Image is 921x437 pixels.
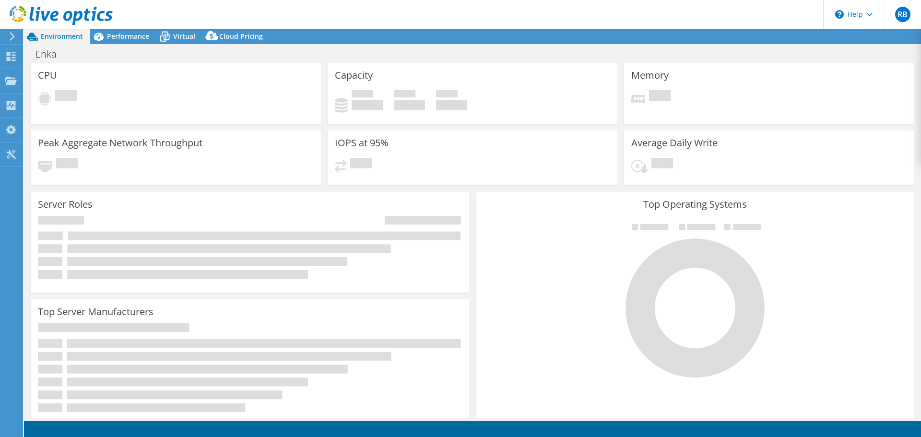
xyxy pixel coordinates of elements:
span: Performance [107,32,149,41]
h3: Top Operating Systems [483,199,907,210]
span: Pending [56,158,78,171]
span: Total [436,90,458,100]
h1: Enka [31,49,71,59]
span: Cloud Pricing [219,32,263,41]
span: Pending [55,90,77,103]
h4: 0 GiB [394,100,425,110]
span: Environment [41,32,83,41]
span: Pending [651,158,673,171]
h3: CPU [38,70,57,81]
h3: IOPS at 95% [335,138,389,148]
h3: Capacity [335,70,373,81]
span: Pending [649,90,671,103]
span: Pending [350,158,372,171]
h4: 0 GiB [352,100,383,110]
h3: Average Daily Write [631,138,718,148]
span: Virtual [173,32,195,41]
h4: 0 GiB [436,100,467,110]
h3: Peak Aggregate Network Throughput [38,138,202,148]
svg: \n [835,10,844,19]
span: Used [352,90,373,100]
h3: Top Server Manufacturers [38,307,153,317]
h3: Server Roles [38,199,93,210]
h3: Memory [631,70,669,81]
span: RB [895,7,910,22]
span: Free [394,90,415,100]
